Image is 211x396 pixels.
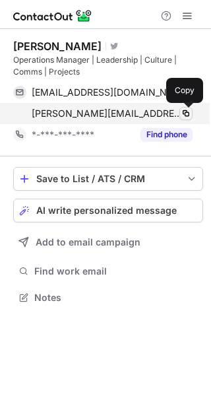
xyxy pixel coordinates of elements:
[36,174,180,184] div: Save to List / ATS / CRM
[34,265,198,277] span: Find work email
[13,262,203,280] button: Find work email
[13,54,203,78] div: Operations Manager | Leadership | Culture | Comms | Projects
[140,128,193,141] button: Reveal Button
[13,40,102,53] div: [PERSON_NAME]
[13,199,203,222] button: AI write personalized message
[13,8,92,24] img: ContactOut v5.3.10
[13,230,203,254] button: Add to email campaign
[32,86,183,98] span: [EMAIL_ADDRESS][DOMAIN_NAME]
[36,237,140,247] span: Add to email campaign
[32,108,183,119] span: [PERSON_NAME][EMAIL_ADDRESS][PERSON_NAME][DOMAIN_NAME]
[13,167,203,191] button: save-profile-one-click
[36,205,177,216] span: AI write personalized message
[13,288,203,307] button: Notes
[34,292,198,304] span: Notes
